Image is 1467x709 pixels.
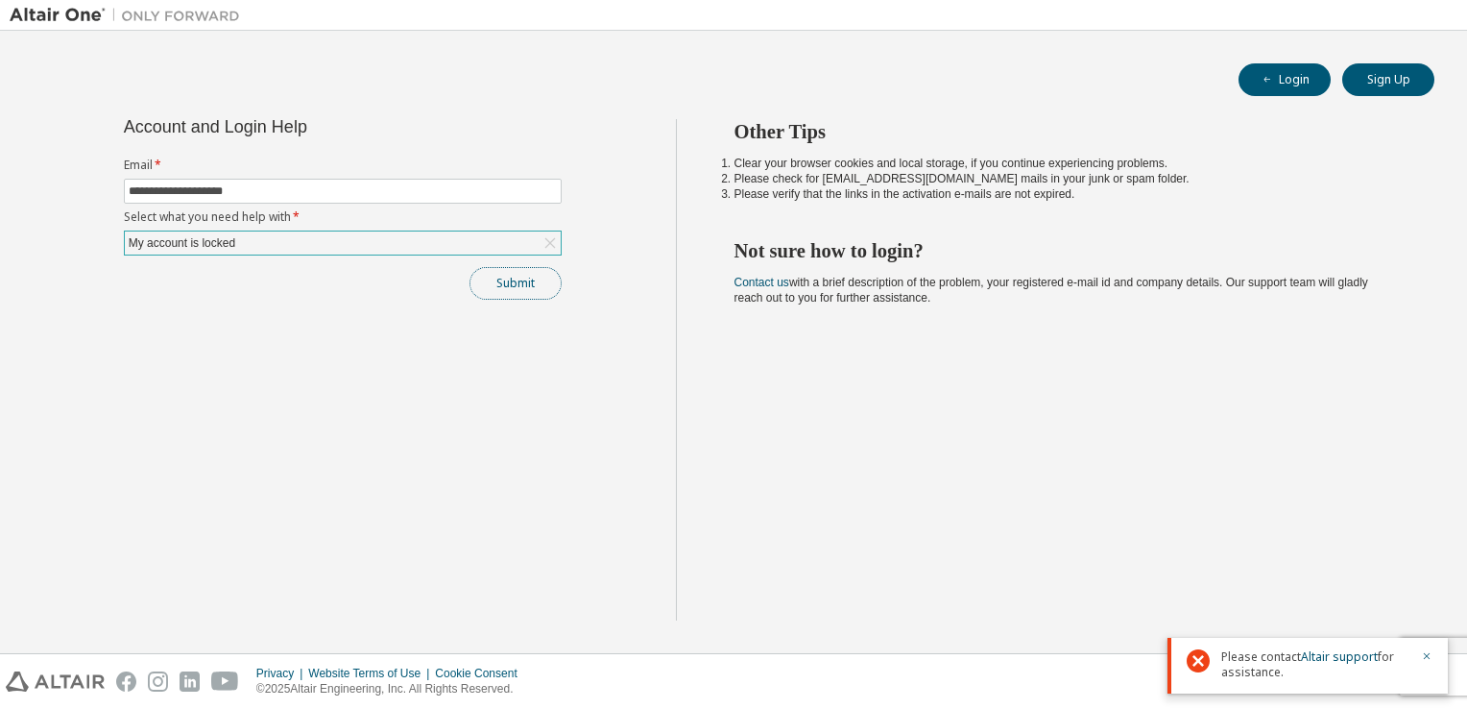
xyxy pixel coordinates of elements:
[734,238,1401,263] h2: Not sure how to login?
[148,672,168,692] img: instagram.svg
[256,681,529,697] p: © 2025 Altair Engineering, Inc. All Rights Reserved.
[124,209,562,225] label: Select what you need help with
[734,276,1368,305] span: with a brief description of the problem, your registered e-mail id and company details. Our suppo...
[126,232,238,254] div: My account is locked
[124,158,562,173] label: Email
[734,171,1401,186] li: Please check for [EMAIL_ADDRESS][DOMAIN_NAME] mails in your junk or spam folder.
[1342,63,1434,96] button: Sign Up
[734,186,1401,202] li: Please verify that the links in the activation e-mails are not expired.
[435,666,528,681] div: Cookie Consent
[734,119,1401,144] h2: Other Tips
[180,672,200,692] img: linkedin.svg
[734,276,789,289] a: Contact us
[125,232,561,255] div: My account is locked
[734,156,1401,171] li: Clear your browser cookies and local storage, if you continue experiencing problems.
[469,267,562,300] button: Submit
[211,672,239,692] img: youtube.svg
[1239,63,1331,96] button: Login
[256,666,308,681] div: Privacy
[1221,649,1409,680] span: Please contact for assistance.
[1301,648,1378,665] a: Altair support
[124,119,474,134] div: Account and Login Help
[308,666,435,681] div: Website Terms of Use
[116,672,136,692] img: facebook.svg
[6,672,105,692] img: altair_logo.svg
[10,6,250,25] img: Altair One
